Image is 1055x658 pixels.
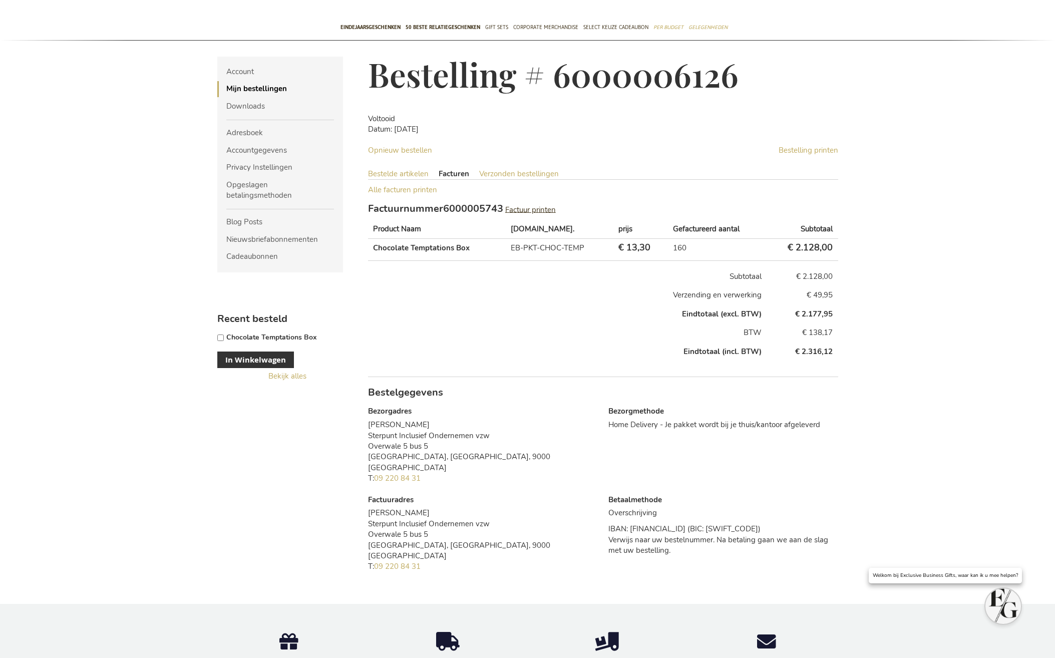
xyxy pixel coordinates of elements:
[608,495,662,505] span: Betaalmethode
[613,220,668,239] th: prijs
[368,53,739,96] span: Bestelling # 6000006126
[368,145,432,155] a: Opnieuw bestellen
[217,352,294,368] button: In Winkelwagen
[505,239,613,260] td: EB-PKT-CHOC-TEMP
[485,22,508,33] span: Gift Sets
[374,561,421,571] a: 09 220 84 31
[796,271,833,281] span: € 2.128,00
[608,420,838,430] div: Home Delivery - Je pakket wordt bij je thuis/kantoor afgeleverd
[368,220,505,239] th: Product Naam
[368,508,597,572] address: [PERSON_NAME] Sterpunt Inclusief Ondernemen vzw Overwale 5 bus 5 [GEOGRAPHIC_DATA], [GEOGRAPHIC_D...
[653,22,683,33] span: Per Budget
[373,243,500,253] strong: Chocolate Temptations Box
[608,524,838,556] dd: IBAN: [FINANCIAL_ID] (BIC: [SWIFT_CODE]) Verwijs naar uw bestelnummer. Na betaling gaan we aan de...
[368,185,437,195] a: Alle facturen printen
[439,169,469,179] strong: Facturen
[505,204,556,214] a: Factuur printen
[217,249,343,264] a: Cadeaubonnen
[368,260,767,286] th: Subtotaal
[340,22,401,33] span: Eindejaarsgeschenken
[368,169,429,179] a: Bestelde artikelen
[513,22,578,33] span: Corporate Merchandise
[368,286,767,304] th: Verzending en verwerking
[779,145,838,155] span: Bestelling printen
[368,495,414,505] span: Factuuradres
[368,203,503,214] strong: Factuurnummer6000005743
[368,420,597,484] address: [PERSON_NAME] Sterpunt Inclusief Ondernemen vzw Overwale 5 bus 5 [GEOGRAPHIC_DATA], [GEOGRAPHIC_D...
[374,473,421,483] a: 09 220 84 31
[688,22,728,33] span: Gelegenheden
[779,145,838,156] a: Bestelling printen
[802,327,833,338] span: € 138,17
[788,241,833,253] span: € 2.128,00
[368,386,443,399] strong: Bestelgegevens
[368,406,412,416] span: Bezorgadres
[795,309,833,319] span: € 2.177,95
[226,84,287,94] strong: Mijn bestellingen
[807,290,833,300] span: € 49,95
[268,371,306,382] a: Bekijk alles
[673,243,686,253] span: 160
[217,64,343,80] a: Account
[368,124,392,134] span: Datum:
[608,508,838,518] dt: Overschrijving
[583,22,648,33] span: Select Keuze Cadeaubon
[668,220,767,239] th: Gefactureerd aantal
[767,220,838,239] th: Subtotaal
[217,214,343,230] a: Blog Posts
[505,220,613,239] th: [DOMAIN_NAME].
[268,371,306,381] span: Bekijk alles
[226,333,317,342] a: Chocolate Temptations Box
[217,177,343,204] a: Opgeslagen betalingsmethoden
[217,99,343,114] a: Downloads
[368,114,395,124] span: Voltooid
[618,241,650,253] span: € 13,30
[682,309,762,319] strong: Eindtotaal (excl. BTW)
[217,160,343,175] a: Privacy Instellingen
[368,323,767,342] th: BTW
[217,125,343,141] a: Adresboek
[608,406,664,416] span: Bezorgmethode
[394,124,419,134] span: [DATE]
[683,347,762,357] strong: Eindtotaal (incl. BTW)
[795,347,833,357] span: € 2.316,12
[406,22,480,33] span: 50 beste relatiegeschenken
[225,355,286,365] span: In Winkelwagen
[217,81,343,97] a: Mijn bestellingen
[479,169,559,179] a: Verzonden bestellingen
[217,335,224,341] input: In Winkelwagen
[217,143,343,158] a: Accountgegevens
[217,312,287,325] strong: Recent besteld
[217,232,343,247] a: Nieuwsbriefabonnementen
